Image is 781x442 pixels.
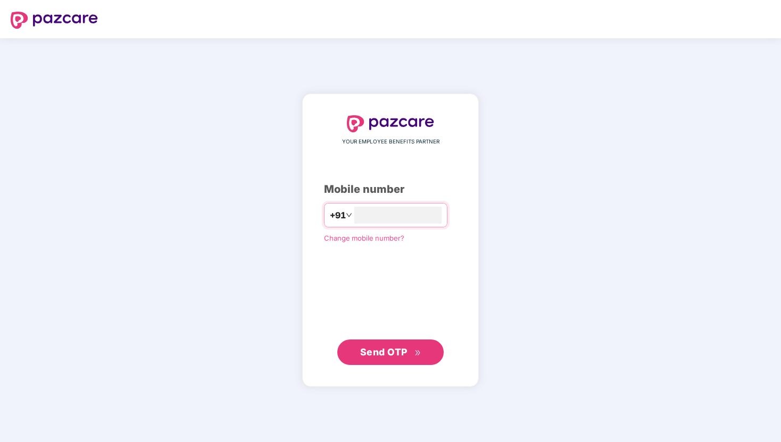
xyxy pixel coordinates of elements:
[360,346,408,358] span: Send OTP
[346,212,352,218] span: down
[337,339,444,365] button: Send OTPdouble-right
[347,115,434,132] img: logo
[11,12,98,29] img: logo
[324,181,457,198] div: Mobile number
[330,209,346,222] span: +91
[414,350,421,356] span: double-right
[324,234,404,242] a: Change mobile number?
[342,138,439,146] span: YOUR EMPLOYEE BENEFITS PARTNER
